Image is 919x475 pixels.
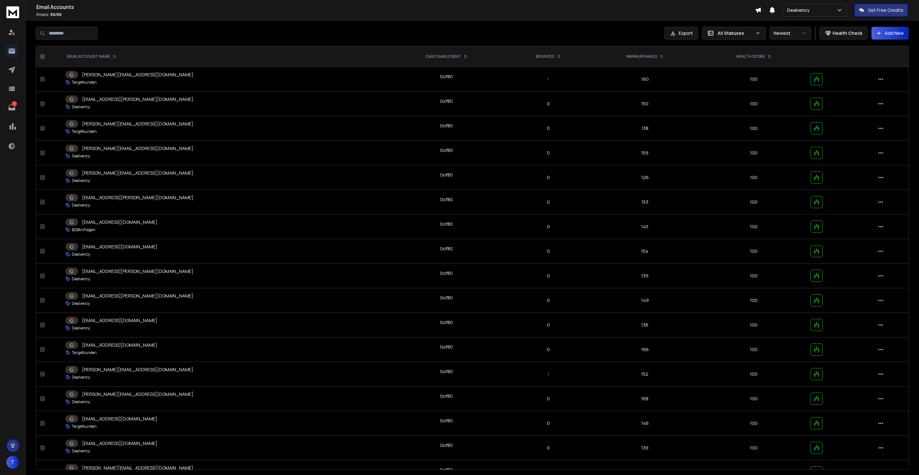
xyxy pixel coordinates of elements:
[511,371,585,377] p: 1
[700,67,807,92] td: 100
[440,319,453,326] div: 0 of 80
[589,436,700,460] td: 139
[589,67,700,92] td: 160
[72,326,90,331] p: Dealvency
[72,203,90,208] p: Dealvency
[72,252,90,257] p: Dealvency
[82,293,193,299] p: [EMAIL_ADDRESS][PERSON_NAME][DOMAIN_NAME]
[700,116,807,141] td: 100
[440,245,453,252] div: 0 of 80
[511,101,585,107] p: 0
[440,270,453,276] div: 0 of 80
[82,391,193,397] p: [PERSON_NAME][EMAIL_ADDRESS][DOMAIN_NAME]
[511,248,585,254] p: 0
[589,215,700,239] td: 145
[511,346,585,353] p: 0
[72,154,90,159] p: Dealvency
[72,104,90,109] p: Dealvency
[787,7,812,13] p: Dealvency
[82,145,193,152] p: [PERSON_NAME][EMAIL_ADDRESS][DOMAIN_NAME]
[82,96,193,102] p: [EMAIL_ADDRESS][PERSON_NAME][DOMAIN_NAME]
[440,393,453,399] div: 0 of 80
[82,416,157,422] p: [EMAIL_ADDRESS][DOMAIN_NAME]
[5,101,18,114] a: 1
[700,387,807,411] td: 100
[589,387,700,411] td: 168
[819,27,868,40] button: Health Check
[440,442,453,449] div: 0 of 80
[72,424,97,429] p: Targetkunden
[440,418,453,424] div: 0 of 80
[589,313,700,337] td: 136
[72,399,90,404] p: Dealvency
[6,6,19,18] img: logo
[589,288,700,313] td: 149
[50,12,62,17] span: 50 / 50
[718,30,753,36] p: All Statuses
[6,456,19,469] button: T
[72,449,90,454] p: Dealvency
[511,297,585,304] p: 0
[511,223,585,230] p: 0
[440,73,453,80] div: 0 of 80
[440,196,453,203] div: 0 of 80
[72,375,90,380] p: Dealvency
[82,465,193,471] p: [PERSON_NAME][EMAIL_ADDRESS][DOMAIN_NAME]
[426,54,461,59] p: DAILY EMAILS SENT
[736,54,765,59] p: HEALTH SCORE
[664,27,698,40] button: Export
[440,98,453,104] div: 0 of 80
[700,362,807,387] td: 100
[72,178,90,183] p: Dealvency
[82,268,193,275] p: [EMAIL_ADDRESS][PERSON_NAME][DOMAIN_NAME]
[82,342,157,348] p: [EMAIL_ADDRESS][DOMAIN_NAME]
[700,141,807,165] td: 100
[589,337,700,362] td: 166
[511,396,585,402] p: 0
[82,440,157,447] p: [EMAIL_ADDRESS][DOMAIN_NAME]
[36,3,755,11] h1: Email Accounts
[440,172,453,178] div: 0 of 80
[700,337,807,362] td: 100
[833,30,862,36] p: Health Check
[82,317,157,324] p: [EMAIL_ADDRESS][DOMAIN_NAME]
[440,344,453,350] div: 0 of 80
[82,72,193,78] p: [PERSON_NAME][EMAIL_ADDRESS][DOMAIN_NAME]
[440,368,453,375] div: 0 of 80
[700,264,807,288] td: 100
[82,170,193,176] p: [PERSON_NAME][EMAIL_ADDRESS][DOMAIN_NAME]
[72,350,97,355] p: Targetkunden
[72,80,97,85] p: Targetkunden
[440,221,453,227] div: 0 of 80
[855,4,908,17] button: Get Free Credits
[589,92,700,116] td: 150
[72,301,90,306] p: Dealvency
[82,121,193,127] p: [PERSON_NAME][EMAIL_ADDRESS][DOMAIN_NAME]
[589,165,700,190] td: 126
[871,27,909,40] button: Add New
[67,54,116,59] div: EMAIL ACCOUNT NAME
[511,199,585,205] p: 0
[700,436,807,460] td: 100
[511,150,585,156] p: 0
[700,411,807,436] td: 100
[868,7,903,13] p: Get Free Credits
[511,445,585,451] p: 0
[82,244,157,250] p: [EMAIL_ADDRESS][DOMAIN_NAME]
[700,288,807,313] td: 100
[36,12,755,17] p: Emails :
[511,174,585,181] p: 0
[589,190,700,215] td: 153
[440,123,453,129] div: 0 of 80
[511,322,585,328] p: 0
[440,147,453,154] div: 0 of 80
[700,190,807,215] td: 100
[700,215,807,239] td: 100
[589,411,700,436] td: 146
[700,165,807,190] td: 100
[440,295,453,301] div: 0 of 80
[72,227,95,232] p: B2BAnfragen
[511,273,585,279] p: 0
[626,54,657,59] p: WARMUP EMAILS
